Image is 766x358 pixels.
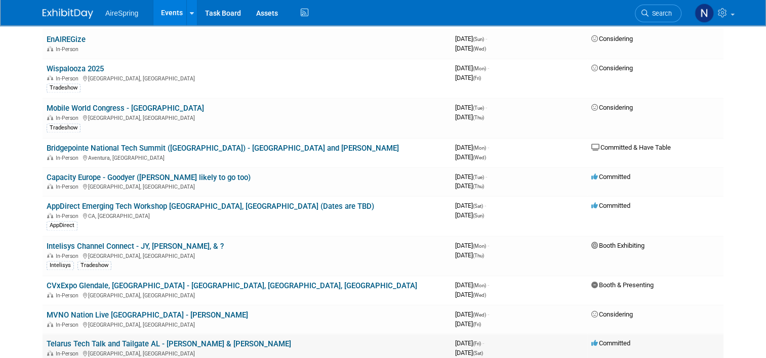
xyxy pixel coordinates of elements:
span: (Mon) [473,145,486,151]
span: In-Person [56,213,82,219]
span: [DATE] [455,74,481,81]
span: (Sun) [473,36,484,42]
div: [GEOGRAPHIC_DATA], [GEOGRAPHIC_DATA] [47,349,447,357]
img: In-Person Event [47,253,53,258]
span: - [486,173,487,181]
span: [DATE] [455,291,486,298]
span: (Wed) [473,292,486,298]
div: Tradeshow [47,123,80,132]
span: (Mon) [473,283,486,288]
span: [DATE] [455,320,481,328]
span: [DATE] [455,44,486,52]
a: Search [635,5,681,22]
span: Committed & Have Table [591,144,671,151]
span: (Fri) [473,75,481,81]
span: (Fri) [473,341,481,346]
img: In-Person Event [47,322,53,327]
a: Intelisys Channel Connect - JY, [PERSON_NAME], & ? [47,242,224,251]
span: - [486,35,487,42]
a: Bridgepointe National Tech Summit ([GEOGRAPHIC_DATA]) - [GEOGRAPHIC_DATA] and [PERSON_NAME] [47,144,399,153]
div: Intelisys [47,261,74,270]
a: Telarus Tech Talk and Tailgate AL - [PERSON_NAME] & [PERSON_NAME] [47,339,291,348]
img: In-Person Event [47,184,53,189]
div: Tradeshow [77,261,111,270]
img: ExhibitDay [43,9,93,19]
span: Search [649,10,672,17]
span: [DATE] [455,104,487,111]
span: (Wed) [473,312,486,318]
span: In-Person [56,46,82,53]
span: (Wed) [473,46,486,52]
span: - [486,104,487,111]
span: [DATE] [455,144,489,151]
span: In-Person [56,292,82,299]
span: - [485,202,486,209]
span: [DATE] [455,251,484,259]
a: Mobile World Congress - [GEOGRAPHIC_DATA] [47,104,204,113]
span: (Sat) [473,350,483,356]
div: [GEOGRAPHIC_DATA], [GEOGRAPHIC_DATA] [47,291,447,299]
span: [DATE] [455,173,487,181]
span: In-Person [56,253,82,259]
img: In-Person Event [47,155,53,160]
span: AireSpring [105,9,138,17]
div: Aventura, [GEOGRAPHIC_DATA] [47,153,447,161]
img: In-Person Event [47,75,53,80]
span: [DATE] [455,153,486,161]
span: [DATE] [455,242,489,249]
div: [GEOGRAPHIC_DATA], [GEOGRAPHIC_DATA] [47,251,447,259]
span: In-Person [56,350,82,357]
span: (Fri) [473,322,481,327]
img: In-Person Event [47,213,53,218]
span: - [488,242,489,249]
div: [GEOGRAPHIC_DATA], [GEOGRAPHIC_DATA] [47,74,447,82]
div: [GEOGRAPHIC_DATA], [GEOGRAPHIC_DATA] [47,320,447,328]
div: AppDirect [47,221,77,230]
span: (Wed) [473,155,486,160]
span: Booth Exhibiting [591,242,644,249]
span: [DATE] [455,182,484,190]
span: (Thu) [473,253,484,258]
span: In-Person [56,155,82,161]
span: (Thu) [473,115,484,120]
a: CVxExpo Glendale, [GEOGRAPHIC_DATA] - [GEOGRAPHIC_DATA], [GEOGRAPHIC_DATA], [GEOGRAPHIC_DATA] [47,281,417,290]
span: - [488,281,489,289]
span: Considering [591,104,633,111]
span: (Tue) [473,174,484,180]
img: Natalie Pyron [695,4,714,23]
span: [DATE] [455,35,487,42]
span: (Mon) [473,66,486,71]
span: - [488,64,489,72]
span: In-Person [56,115,82,121]
span: (Sat) [473,203,483,209]
span: (Thu) [473,184,484,189]
a: Capacity Europe - Goodyer ([PERSON_NAME] likely to go too) [47,173,251,182]
span: [DATE] [455,211,484,219]
span: [DATE] [455,64,489,72]
span: - [488,310,489,318]
span: In-Person [56,322,82,328]
div: Tradeshow [47,83,80,93]
span: (Tue) [473,105,484,111]
span: [DATE] [455,202,486,209]
img: In-Person Event [47,292,53,297]
img: In-Person Event [47,46,53,51]
a: EnAIREGize [47,35,86,44]
a: Wispalooza 2025 [47,64,104,73]
div: [GEOGRAPHIC_DATA], [GEOGRAPHIC_DATA] [47,182,447,190]
span: Committed [591,339,630,347]
span: [DATE] [455,310,489,318]
a: MVNO Nation Live [GEOGRAPHIC_DATA] - [PERSON_NAME] [47,310,248,320]
span: - [488,144,489,151]
span: Booth & Presenting [591,281,654,289]
span: - [482,339,484,347]
a: AppDirect Emerging Tech Workshop [GEOGRAPHIC_DATA], [GEOGRAPHIC_DATA] (Dates are TBD) [47,202,374,211]
span: [DATE] [455,113,484,121]
span: Considering [591,35,633,42]
span: (Mon) [473,243,486,249]
span: [DATE] [455,281,489,289]
span: [DATE] [455,339,484,347]
img: In-Person Event [47,350,53,355]
span: Considering [591,310,633,318]
div: CA, [GEOGRAPHIC_DATA] [47,211,447,219]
